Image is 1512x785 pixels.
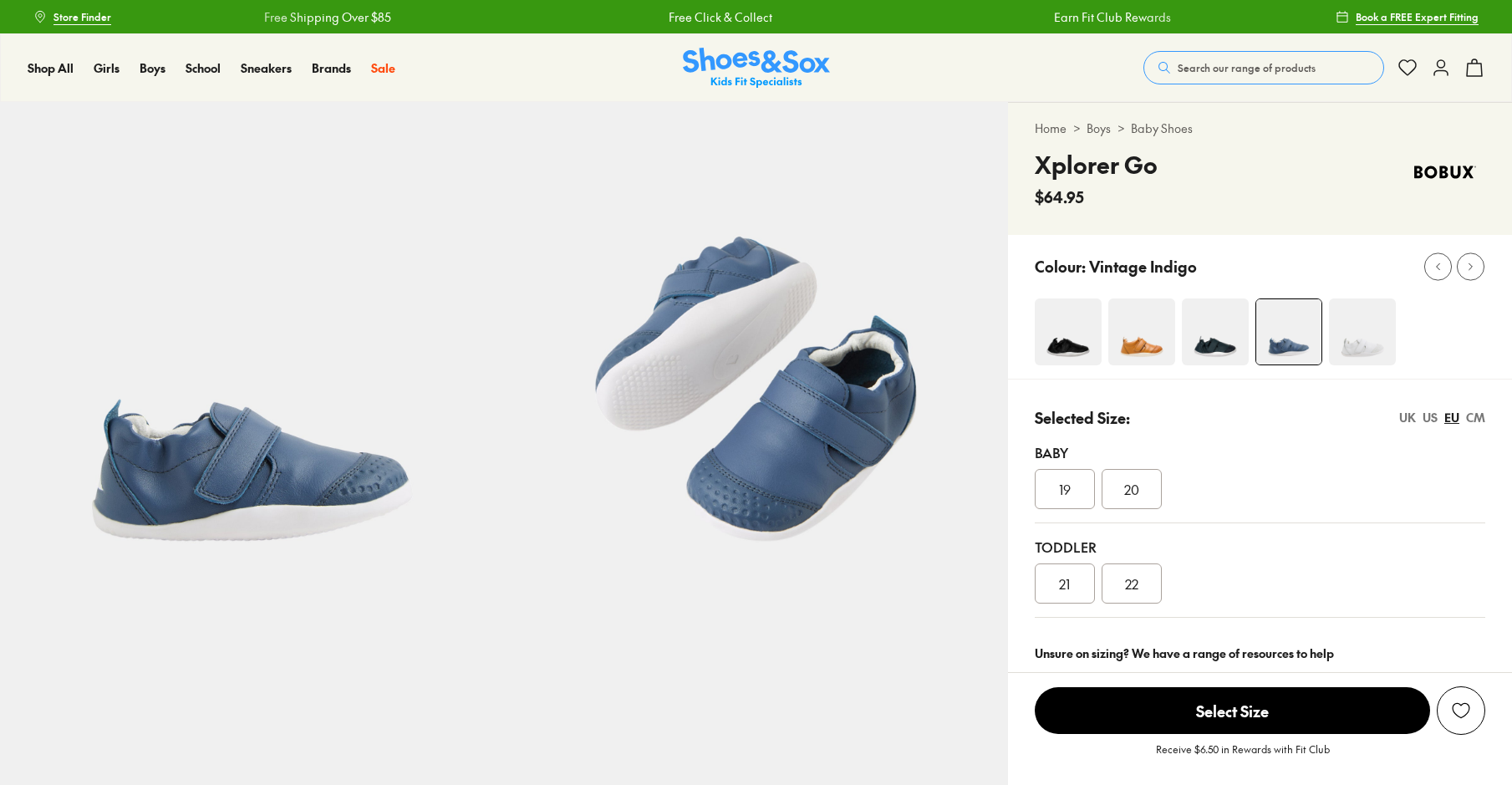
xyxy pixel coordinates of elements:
[241,59,292,77] a: Sneakers
[33,2,111,32] a: Store Finder
[371,59,395,77] a: Sale
[1356,9,1479,24] span: Book a FREE Expert Fitting
[1156,742,1330,772] p: Receive $6.50 in Rewards with Fit Club
[186,59,221,77] a: School
[1035,442,1485,462] div: Baby
[1405,147,1485,197] img: Vendor logo
[1182,298,1249,365] img: 4-251068_1
[312,59,351,77] a: Brands
[1143,51,1384,84] button: Search our range of products
[28,59,74,77] a: Shop All
[1059,479,1071,499] span: 19
[1035,687,1430,734] span: Select Size
[94,59,120,77] a: Girls
[1125,573,1138,594] span: 22
[1059,573,1070,594] span: 21
[1035,255,1086,278] p: Colour:
[1035,645,1485,662] div: Unsure on sizing? We have a range of resources to help
[1466,409,1485,426] div: CM
[1256,299,1321,364] img: 4-551518_1
[94,59,120,76] span: Girls
[1399,409,1416,426] div: UK
[53,9,111,24] span: Store Finder
[1035,686,1430,735] button: Select Size
[1108,298,1175,365] img: 4-427577_1
[504,102,1008,606] img: 5-551519_1
[1087,120,1111,137] a: Boys
[1035,120,1485,137] div: > >
[312,59,351,76] span: Brands
[263,8,390,26] a: Free Shipping Over $85
[1124,479,1139,499] span: 20
[1035,537,1485,557] div: Toddler
[371,59,395,76] span: Sale
[1054,8,1171,26] a: Earn Fit Club Rewards
[1035,406,1130,429] p: Selected Size:
[1089,255,1197,278] p: Vintage Indigo
[1329,298,1396,365] img: 4-551514_1
[1035,147,1158,182] h4: Xplorer Go
[1444,409,1459,426] div: EU
[1178,60,1316,75] span: Search our range of products
[668,8,771,26] a: Free Click & Collect
[683,48,830,89] img: SNS_Logo_Responsive.svg
[28,59,74,76] span: Shop All
[1035,298,1102,365] img: 4-294555_1
[1423,409,1438,426] div: US
[1035,120,1067,137] a: Home
[186,59,221,76] span: School
[140,59,165,76] span: Boys
[1437,686,1485,735] button: Add to Wishlist
[683,48,830,89] a: Shoes & Sox
[1336,2,1479,32] a: Book a FREE Expert Fitting
[1035,186,1084,208] span: $64.95
[140,59,165,77] a: Boys
[1131,120,1193,137] a: Baby Shoes
[241,59,292,76] span: Sneakers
